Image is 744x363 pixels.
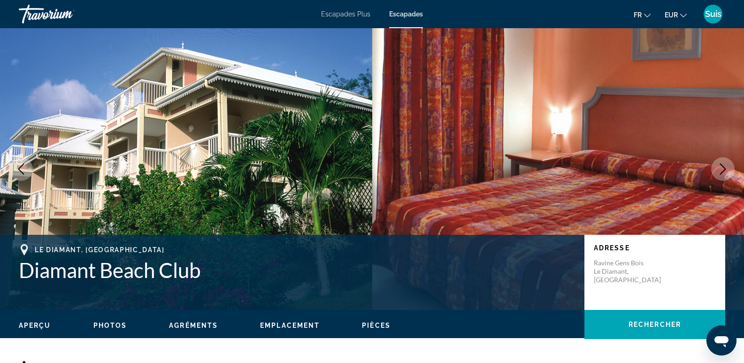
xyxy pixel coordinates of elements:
button: Menu utilisateur [701,4,725,24]
button: Emplacement [260,321,320,330]
button: Pièces [362,321,391,330]
font: fr [634,11,642,19]
a: Escapades Plus [321,10,370,18]
button: Aperçu [19,321,51,330]
span: Rechercher [629,321,681,328]
button: Previous image [9,157,33,181]
p: Ravine Gens Bois Le Diamant, [GEOGRAPHIC_DATA] [594,259,669,284]
button: Photos [93,321,127,330]
button: Changer de devise [665,8,687,22]
iframe: Bouton de lancement de la fenêtre de messagerie [706,325,736,355]
button: Rechercher [584,310,725,339]
button: Changer de langue [634,8,651,22]
button: Next image [711,157,735,181]
span: Le Diamant, [GEOGRAPHIC_DATA] [35,246,165,254]
font: Suis [705,9,721,19]
p: Adresse [594,244,716,252]
button: Agréments [169,321,218,330]
a: Escapades [389,10,423,18]
a: Travorium [19,2,113,26]
font: EUR [665,11,678,19]
h1: Diamant Beach Club [19,258,575,282]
